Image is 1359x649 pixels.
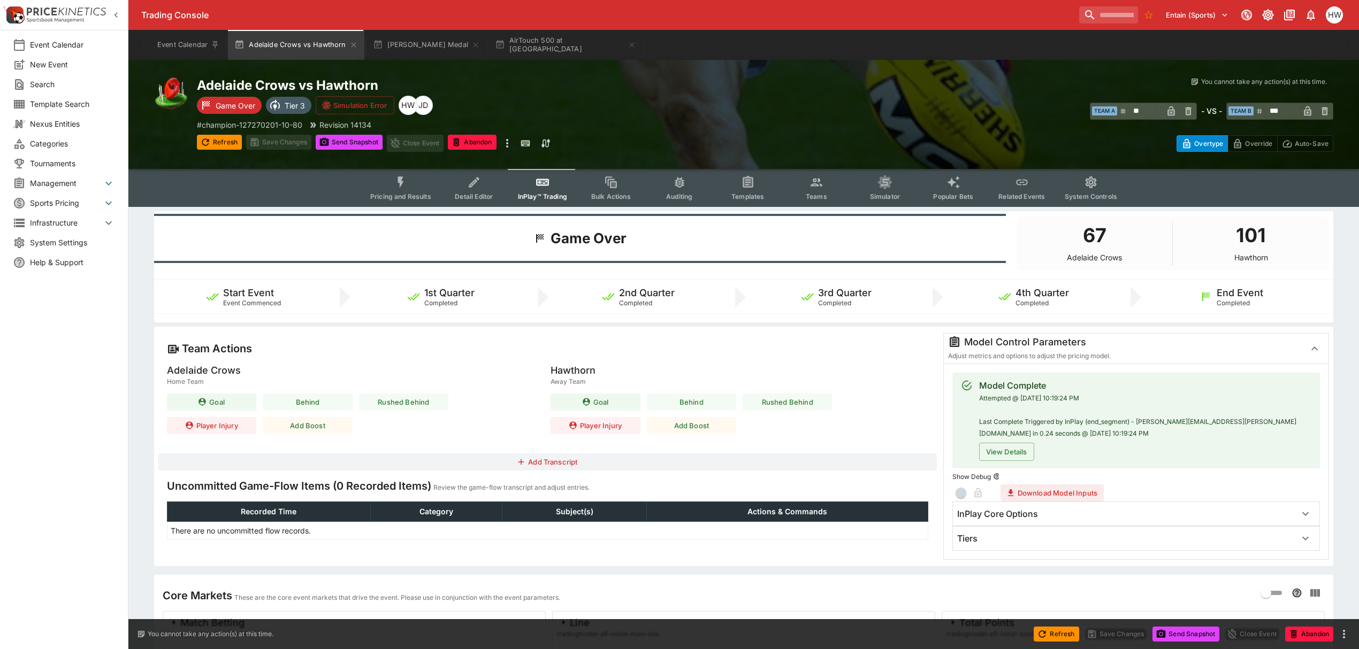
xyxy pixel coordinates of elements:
button: Simulation Error [316,96,394,114]
h5: 4th Quarter [1016,287,1069,299]
div: Model Complete [979,379,1311,392]
img: PriceKinetics Logo [3,4,25,26]
p: Auto-Save [1295,138,1329,149]
h4: Core Markets [163,589,232,602]
button: Documentation [1280,5,1299,25]
button: Rushed Behind [359,393,448,411]
div: Match Betting [167,616,252,629]
p: Copy To Clipboard [197,119,302,130]
span: System Settings [30,237,115,248]
span: Team B [1228,106,1254,115]
button: Send Snapshot [316,135,383,150]
p: Review the game-flow transcript and adjust entries. [433,482,590,493]
button: Refresh [1034,627,1079,642]
h5: Adelaide Crows [167,364,241,376]
span: Tournaments [30,158,115,169]
img: Sportsbook Management [27,18,85,22]
button: Harrison Walker [1323,3,1346,27]
h6: - VS - [1201,105,1222,117]
span: Completed [424,299,457,307]
button: Abandon [1285,627,1333,642]
h2: Copy To Clipboard [197,77,765,94]
span: Search [30,79,115,90]
span: Event Calendar [30,39,115,50]
h5: Start Event [223,287,274,299]
button: Add Transcript [158,453,937,470]
h5: End Event [1217,287,1263,299]
td: There are no uncommitted flow records. [167,522,928,540]
span: Bulk Actions [591,192,631,200]
span: Completed [1016,299,1049,307]
span: Nexus Entities [30,118,115,129]
div: Harry Walker [399,96,418,115]
h6: InPlay Core Options [957,508,1038,520]
button: Player Injury [167,417,256,434]
button: Rushed Behind [743,393,832,411]
span: Teams [806,192,827,200]
div: Line [557,616,659,629]
button: Behind [647,393,736,411]
th: Actions & Commands [646,502,928,522]
span: Completed [1217,299,1250,307]
button: Select Tenant [1159,6,1235,24]
h5: 2nd Quarter [619,287,675,299]
div: Event type filters [362,169,1126,207]
button: No Bookmarks [1140,6,1157,24]
div: Josh Drayton [414,96,433,115]
button: Override [1227,135,1277,152]
button: Event Calendar [151,30,226,60]
p: You cannot take any action(s) at this time. [1201,77,1327,87]
p: These are the core event markets that drive the event. Please use in conjunction with the event p... [234,592,560,603]
span: Mark an event as closed and abandoned. [1285,628,1333,638]
div: Model Control Parameters [948,336,1296,349]
p: Adelaide Crows [1067,253,1122,261]
h1: Game Over [551,229,627,248]
p: Overtype [1194,138,1223,149]
span: Help & Support [30,257,115,268]
span: New Event [30,59,115,70]
div: Start From [1177,135,1333,152]
h1: 67 [1083,221,1106,250]
button: Player Injury [551,417,640,434]
button: Download Model Inputs [1001,484,1104,501]
span: Detail Editor [455,192,493,200]
span: Pricing and Results [370,192,431,200]
button: Auto-Save [1277,135,1333,152]
th: Category [370,502,502,522]
p: Hawthorn [1234,253,1268,261]
span: Away Team [551,376,595,387]
th: Recorded Time [167,502,371,522]
span: Home Team [167,376,241,387]
span: Mark an event as closed and abandoned. [448,136,496,147]
th: Subject(s) [502,502,646,522]
button: Notifications [1301,5,1320,25]
button: Refresh [197,135,242,150]
button: Overtype [1177,135,1228,152]
button: Send Snapshot [1152,627,1219,642]
span: System Controls [1065,192,1117,200]
span: Template Search [30,98,115,110]
span: Event Commenced [223,299,281,307]
span: Related Events [998,192,1045,200]
img: australian_rules.png [154,77,188,111]
span: Infrastructure [30,217,102,228]
h5: 3rd Quarter [818,287,872,299]
span: Sports Pricing [30,197,102,208]
h1: 101 [1236,221,1266,250]
span: Popular Bets [933,192,973,200]
button: Connected to PK [1237,5,1256,25]
span: Management [30,177,102,189]
button: View Details [979,443,1034,461]
img: PriceKinetics [27,7,106,16]
h5: Hawthorn [551,364,595,376]
button: Behind [263,393,352,411]
p: You cannot take any action(s) at this time. [148,629,273,639]
span: Auditing [666,192,692,200]
span: Team A [1092,106,1117,115]
div: Trading Console [141,10,1075,21]
button: Add Boost [263,417,352,434]
button: more [1338,628,1350,640]
div: Harrison Walker [1326,6,1343,24]
div: Total Points [946,616,1055,629]
span: InPlay™ Trading [518,192,567,200]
